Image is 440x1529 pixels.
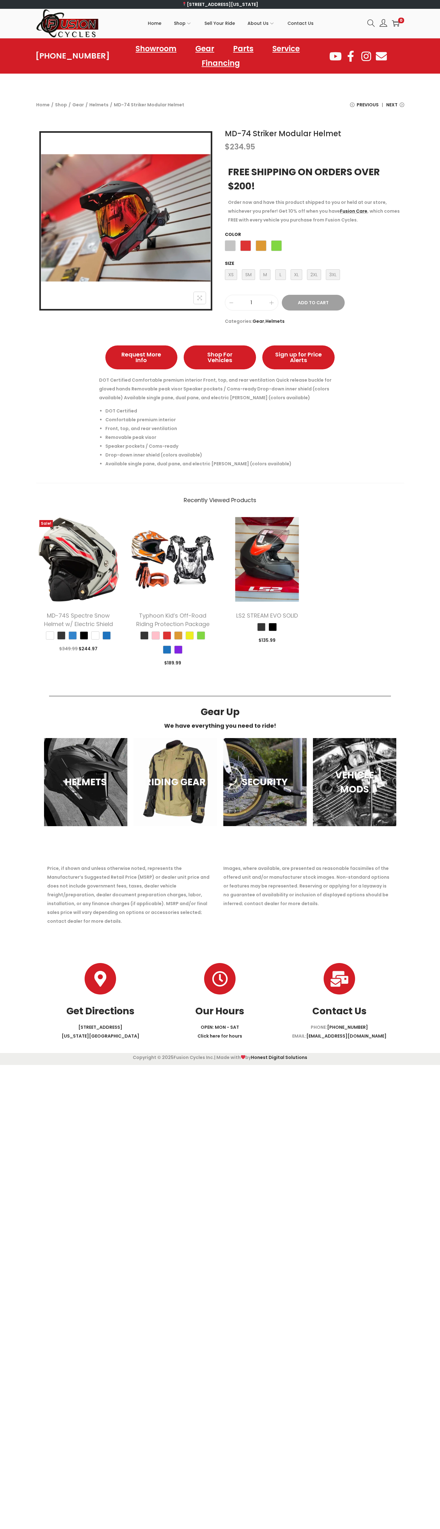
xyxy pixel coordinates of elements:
[79,646,97,652] span: 244.97
[105,345,178,369] a: Request More Info
[86,100,88,109] span: /
[195,1004,244,1018] a: Our Hours
[234,775,296,789] h3: SECURITY
[225,231,241,238] label: Color
[130,517,215,602] img: Product image
[241,1055,245,1059] img: ❤
[66,1004,135,1018] a: Get Directions
[306,1033,387,1039] a: [EMAIL_ADDRESS][DOMAIN_NAME]
[55,775,116,789] h3: HELMETS
[307,269,321,280] span: 2XL
[324,963,355,994] a: Contact Us
[195,56,246,70] a: Financing
[223,738,307,826] a: SECURITY
[99,376,341,402] p: DOT Certified Comfortable premium interior Front, top, and rear ventilation Quick release buckle ...
[105,415,341,424] li: Comfortable premium interior
[386,100,404,114] a: Next
[260,269,270,280] span: M
[350,100,379,114] a: Previous
[324,768,385,796] h3: VEHICLE MODS
[275,352,322,363] span: Sign up for Price Alerts
[44,612,113,628] a: MD-74S Spectre Snow Helmet w/ Electric Shield
[313,738,396,826] a: VEHICLE MODS
[36,9,99,38] img: Woostify retina logo
[36,488,404,512] h2: Recently Viewed Products
[184,345,256,369] a: Shop For Vehicles
[225,260,234,266] label: Size
[248,9,275,37] a: About Us
[236,612,298,619] a: LS2 STREAM EVO SOLID
[386,100,398,109] span: Next
[253,318,264,324] a: Gear
[36,52,110,60] a: [PHONE_NUMBER]
[44,738,127,826] a: HELMETS
[392,20,399,27] a: 0
[280,1023,399,1040] p: PHONE: EMAIL:
[110,42,328,70] nav: Menu
[204,9,235,37] a: Sell Your Ride
[259,637,261,643] span: $
[174,1054,214,1061] span: Fusion Cycles Inc.
[148,15,161,31] span: Home
[47,864,217,926] p: Price, if shown and unless otherwise noted, represents the Manufacturer’s Suggested Retail Price ...
[110,100,112,109] span: /
[114,100,184,109] span: MD-74 Striker Modular Helmet
[265,318,285,324] a: Helmets
[164,660,181,666] span: 189.99
[225,142,230,152] span: $
[225,298,278,307] input: Product quantity
[312,1004,367,1018] a: Contact Us
[36,517,121,602] img: Product image
[357,100,379,109] span: Previous
[6,707,434,717] h3: Gear Up
[41,133,211,303] img: MD-74 Striker Modular Helmet
[85,963,116,994] a: Get Directions
[118,352,165,363] span: Request More Info
[225,142,255,152] bdi: 234.95
[182,1,258,8] a: [STREET_ADDRESS][US_STATE]
[105,424,341,433] li: Front, top, and rear ventilation
[72,102,84,108] a: Gear
[174,15,186,31] span: Shop
[275,269,286,280] span: L
[174,9,192,37] a: Shop
[148,9,161,37] a: Home
[55,102,67,108] a: Shop
[198,1024,242,1039] a: OPEN: MON - SATClick here for hours
[204,963,236,994] a: Our Hours
[196,352,243,363] span: Shop For Vehicles
[99,9,363,37] nav: Primary navigation
[228,198,401,224] p: Order now and have this product shipped to you or held at our store, whichever you prefer! Get 10...
[105,433,341,442] li: Removable peak visor
[251,1054,307,1061] a: Honest Digital Solutions
[189,42,220,56] a: Gear
[59,646,78,652] span: 349.99
[164,660,167,666] span: $
[242,269,255,280] span: SM
[204,15,235,31] span: Sell Your Ride
[248,15,269,31] span: About Us
[59,646,62,652] span: $
[105,406,341,415] li: DOT Certified
[62,1024,139,1039] a: [STREET_ADDRESS][US_STATE][GEOGRAPHIC_DATA]
[223,864,393,908] p: Images, where available, are presented as reasonable facsimiles of the offered unit and/or manufa...
[182,2,187,6] img: 📍
[287,9,314,37] a: Contact Us
[6,723,434,729] h6: We have everything you need to ride!
[36,102,50,108] a: Home
[79,646,81,652] span: $
[327,1024,368,1030] a: [PHONE_NUMBER]
[145,775,206,789] h3: RIDING GEAR
[228,165,401,193] h3: FREE SHIPPING ON ORDERS OVER $200!
[105,451,341,459] li: Drop-down inner shield (colors available)
[134,738,217,826] a: RIDING GEAR
[340,208,367,214] a: Fusion Care
[69,100,71,109] span: /
[259,637,276,643] span: 135.99
[129,42,183,56] a: Showroom
[89,102,109,108] a: Helmets
[291,269,302,280] span: XL
[105,442,341,451] li: Speaker pockets / Coms-ready
[225,269,237,280] span: XS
